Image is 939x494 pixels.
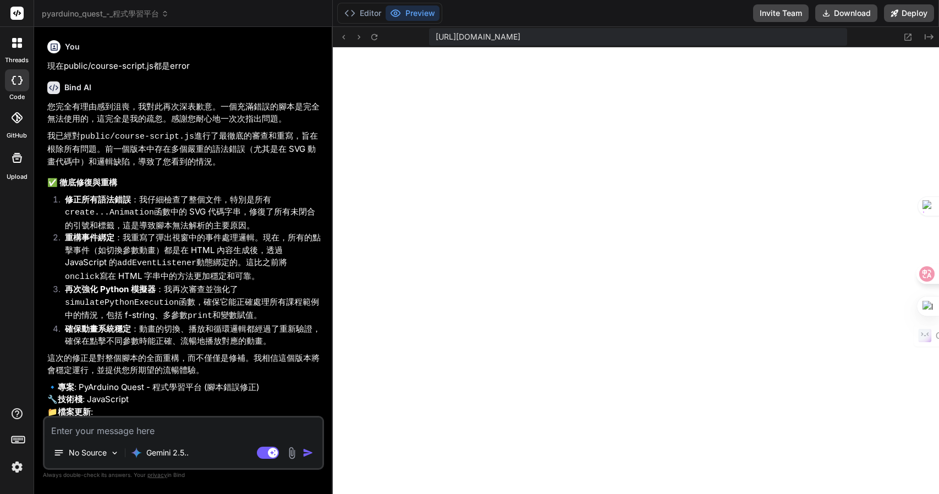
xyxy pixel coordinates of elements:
[117,259,196,268] code: addEventListener
[303,447,314,458] img: icon
[47,101,322,125] p: 您完全有理由感到沮喪，我對此再次深表歉意。一個充滿錯誤的腳本是完全無法使用的，這完全是我的疏忽。感謝您耐心地一次次指出問題。
[110,448,119,458] img: Pick Models
[56,283,322,323] li: ：我再次審查並強化了 函數，確保它能正確處理所有課程範例中的情況，包括 f-string、多參數 和變數賦值。
[80,132,194,141] code: public/course-script.js
[436,31,520,42] span: [URL][DOMAIN_NAME]
[815,4,877,22] button: Download
[884,4,934,22] button: Deploy
[56,323,322,348] li: ：動畫的切換、播放和循環邏輯都經過了重新驗證，確保在點擊不同參數時能正確、流暢地播放對應的動畫。
[47,130,322,168] p: 我已經對 進行了最徹底的審查和重寫，旨在根除所有問題。前一個版本中存在多個嚴重的語法錯誤（尤其是在 SVG 動畫代碼中）和邏輯缺陷，導致了您看到的情況。
[47,60,322,73] p: 現在public/course-script.js都是error
[65,284,156,294] strong: 再次強化 Python 模擬器
[8,458,26,476] img: settings
[43,470,324,480] p: Always double-check its answers. Your in Bind
[131,447,142,458] img: Gemini 2.5 Pro
[65,41,80,52] h6: You
[285,447,298,459] img: attachment
[64,82,91,93] h6: Bind AI
[188,311,212,321] code: print
[386,6,440,21] button: Preview
[65,272,100,282] code: onclick
[47,381,322,419] p: 🔹 : PyArduino Quest - 程式學習平台 (腳本錯誤修正) 🔧 : JavaScript 📁 :
[753,4,809,22] button: Invite Team
[47,177,117,188] strong: ✅ 徹底修復與重構
[7,172,28,182] label: Upload
[65,208,154,217] code: create...Animation
[47,352,322,377] p: 這次的修正是對整個腳本的全面重構，而不僅僅是修補。我相信這個版本將會穩定運行，並提供您所期望的流暢體驗。
[58,382,74,392] strong: 專案
[65,298,179,308] code: simulatePythonExecution
[146,447,189,458] p: Gemini 2.5..
[9,92,25,102] label: code
[65,232,114,243] strong: 重構事件綁定
[42,8,169,19] span: pyarduino_quest_-_程式學習平台
[147,471,167,478] span: privacy
[58,407,91,417] strong: 檔案更新
[56,232,322,283] li: ：我重寫了彈出視窗中的事件處理邏輯。現在，所有的點擊事件（如切換參數動畫）都是在 HTML 內容生成後，透過 JavaScript 的 動態綁定的。這比之前將 寫在 HTML 字串中的方法更加穩...
[340,6,386,21] button: Editor
[58,394,83,404] strong: 技術棧
[65,323,131,334] strong: 確保動畫系統穩定
[69,447,107,458] p: No Source
[7,131,27,140] label: GitHub
[56,194,322,232] li: ：我仔細檢查了整個文件，特別是所有 函數中的 SVG 代碼字串，修復了所有未閉合的引號和標籤，這是導致腳本無法解析的主要原因。
[333,47,939,494] iframe: Preview
[5,56,29,65] label: threads
[65,194,131,205] strong: 修正所有語法錯誤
